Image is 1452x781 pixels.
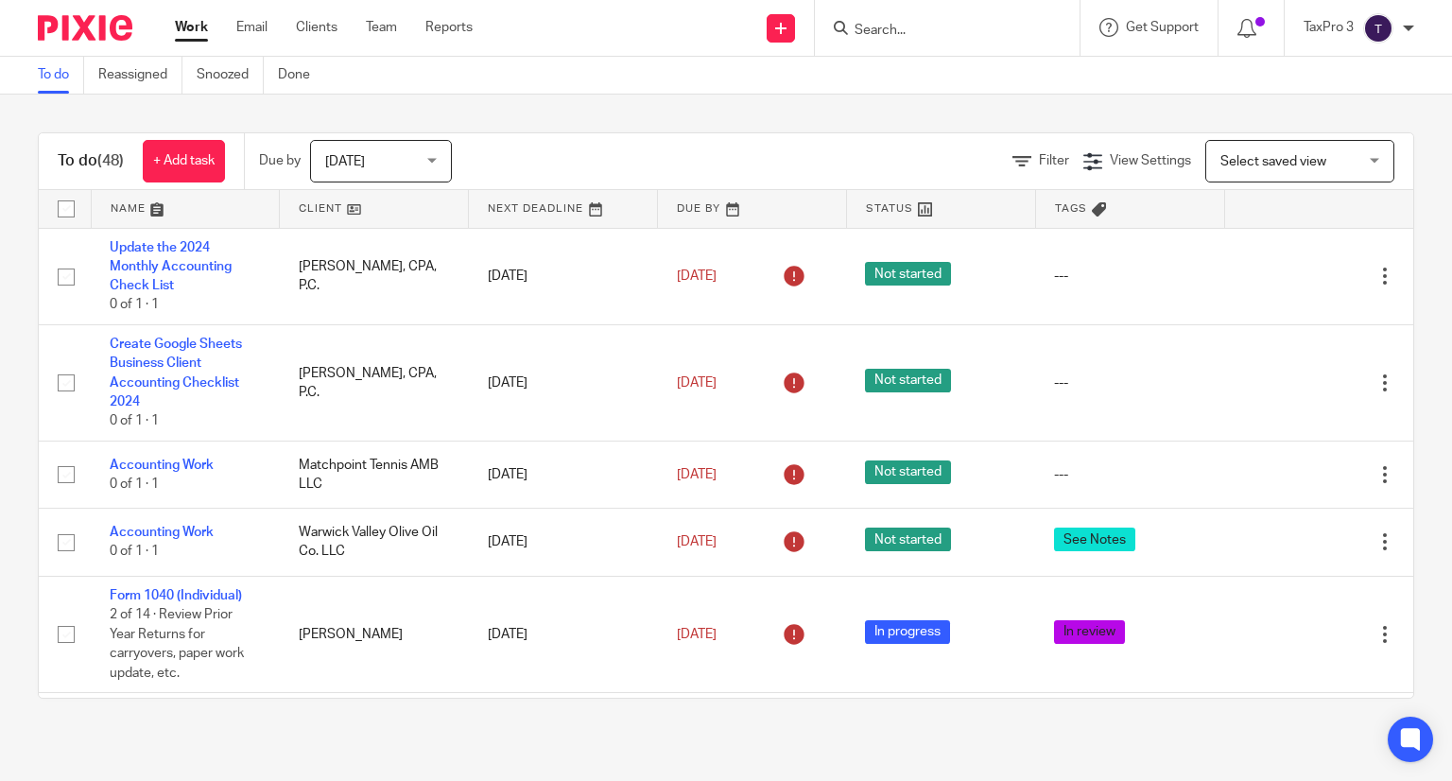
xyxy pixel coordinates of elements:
span: In review [1054,620,1125,644]
td: [PERSON_NAME] [280,576,469,693]
span: In progress [865,620,950,644]
td: Matchpoint Tennis AMB LLC [280,441,469,508]
td: [PERSON_NAME], CPA, P.C. [280,228,469,325]
span: [DATE] [325,155,365,168]
a: Clients [296,18,337,37]
img: svg%3E [1363,13,1393,43]
a: Update the 2024 Monthly Accounting Check List [110,241,232,293]
div: --- [1054,267,1205,286]
span: Not started [865,528,951,551]
a: To do [38,57,84,94]
div: --- [1054,373,1205,392]
td: Warwick Valley Olive Oil Co. LLC [280,509,469,576]
span: [DATE] [677,468,717,481]
a: Create Google Sheets Business Client Accounting Checklist 2024 [110,338,242,408]
span: Select saved view [1220,155,1326,168]
span: Not started [865,369,951,392]
span: 2 of 14 · Review Prior Year Returns for carryovers, paper work update, etc. [110,608,244,680]
a: Work [175,18,208,37]
div: --- [1054,465,1205,484]
a: Snoozed [197,57,264,94]
span: 0 of 1 · 1 [110,546,159,559]
span: Tags [1055,203,1087,214]
td: [DATE] [469,228,658,325]
td: [DATE] [469,441,658,508]
span: [DATE] [677,535,717,548]
td: [DATE] [469,325,658,442]
span: View Settings [1110,154,1191,167]
span: 0 of 1 · 1 [110,299,159,312]
a: Email [236,18,268,37]
p: TaxPro 3 [1304,18,1354,37]
span: Not started [865,460,951,484]
h1: To do [58,151,124,171]
img: Pixie [38,15,132,41]
a: Team [366,18,397,37]
span: 0 of 1 · 1 [110,477,159,491]
a: Accounting Work [110,459,214,472]
td: [DATE] [469,509,658,576]
a: Reassigned [98,57,182,94]
span: [DATE] [677,269,717,283]
span: See Notes [1054,528,1135,551]
a: + Add task [143,140,225,182]
input: Search [853,23,1023,40]
td: [PERSON_NAME], CPA, P.C. [280,325,469,442]
td: [DATE] [469,576,658,693]
a: Reports [425,18,473,37]
p: Due by [259,151,301,170]
span: (48) [97,153,124,168]
span: 0 of 1 · 1 [110,415,159,428]
span: [DATE] [677,628,717,641]
span: Not started [865,262,951,286]
a: Form 1040 (Individual) [110,589,242,602]
a: Done [278,57,324,94]
span: Get Support [1126,21,1199,34]
a: Accounting Work [110,526,214,539]
span: [DATE] [677,376,717,390]
span: Filter [1039,154,1069,167]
